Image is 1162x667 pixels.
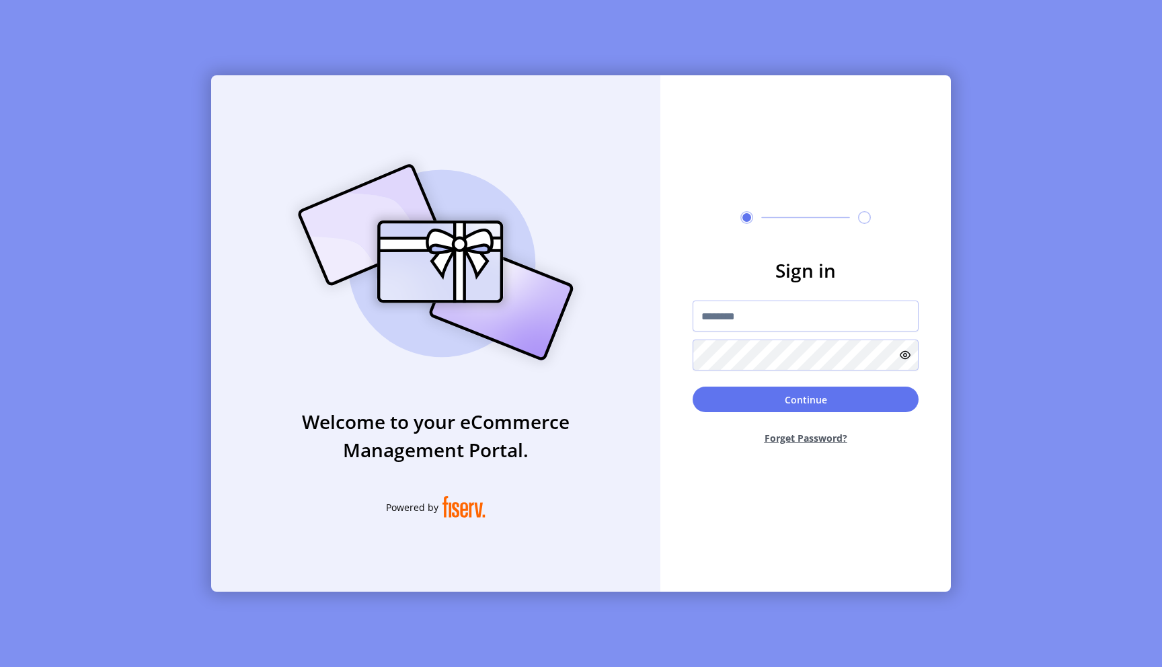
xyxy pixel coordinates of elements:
img: card_Illustration.svg [278,149,594,375]
button: Forget Password? [693,420,919,456]
h3: Sign in [693,256,919,284]
button: Continue [693,387,919,412]
h3: Welcome to your eCommerce Management Portal. [211,407,660,464]
span: Powered by [386,500,438,514]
